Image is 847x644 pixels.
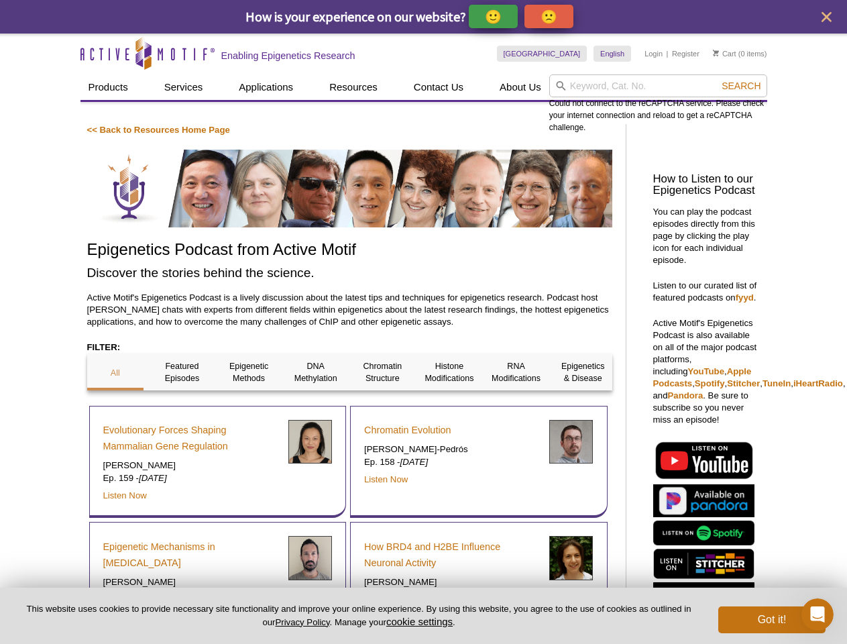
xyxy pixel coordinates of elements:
p: Epigenetic Methods [221,360,278,384]
em: [DATE] [400,457,429,467]
a: Pandora [668,390,703,400]
p: Ep. 158 - [364,456,539,468]
img: Listen on Stitcher [653,549,754,579]
a: fyyd [736,292,754,303]
div: Could not connect to the reCAPTCHA service. Please check your internet connection and reload to g... [549,74,767,133]
img: Listen on YouTube [653,439,754,481]
h2: Enabling Epigenetics Research [221,50,355,62]
img: Listen on Pandora [653,484,754,517]
button: cookie settings [386,616,453,627]
a: Evolutionary Forces Shaping Mammalian Gene Regulation [103,422,278,454]
a: Register [672,49,699,58]
strong: FILTER: [87,342,121,352]
p: Active Motif's Epigenetics Podcast is a lively discussion about the latest tips and techniques fo... [87,292,612,328]
p: Ep. 159 - [103,472,278,484]
a: << Back to Resources Home Page [87,125,230,135]
img: Luca Magnani headshot [288,536,332,580]
p: [PERSON_NAME]-Pedrós [364,443,539,455]
img: Listen on Spotify [653,521,754,545]
a: Spotify [695,378,725,388]
img: Emily Wong headshot [288,420,332,464]
iframe: Intercom live chat [801,598,834,631]
a: Listen Now [364,474,408,484]
p: [PERSON_NAME] [103,460,278,472]
a: Login [644,49,663,58]
a: Stitcher [727,378,760,388]
p: Active Motif's Epigenetics Podcast is also available on all of the major podcast platforms, inclu... [653,317,760,426]
p: RNA Modifications [488,360,545,384]
img: Erica Korb headshot [549,536,593,580]
a: About Us [492,74,549,100]
span: Search [722,80,760,91]
button: Search [718,80,765,92]
img: Listen on iHeartRadio [653,582,754,611]
a: Privacy Policy [275,617,329,627]
p: Featured Episodes [154,360,211,384]
a: Chromatin Evolution [364,422,451,438]
li: (0 items) [713,46,767,62]
a: Apple Podcasts [653,366,752,388]
em: [DATE] [139,473,167,483]
p: [PERSON_NAME] [103,576,278,588]
a: English [594,46,631,62]
a: TuneIn [763,378,791,388]
span: How is your experience on our website? [245,8,466,25]
button: Got it! [718,606,826,633]
p: DNA Methylation [287,360,344,384]
li: | [667,46,669,62]
h3: How to Listen to our Epigenetics Podcast [653,174,760,197]
p: Epigenetics & Disease [555,360,612,384]
a: Contact Us [406,74,471,100]
a: Listen Now [103,490,147,500]
input: Keyword, Cat. No. [549,74,767,97]
p: You can play the podcast episodes directly from this page by clicking the play icon for each indi... [653,206,760,266]
img: Discover the stories behind the science. [87,150,612,227]
p: 🙂 [485,8,502,25]
a: Services [156,74,211,100]
p: Chromatin Structure [354,360,411,384]
a: Resources [321,74,386,100]
p: [PERSON_NAME] [364,576,539,588]
p: 🙁 [541,8,557,25]
img: Arnau Sebe Pedros headshot [549,420,593,464]
p: Listen to our curated list of featured podcasts on . [653,280,760,304]
p: Histone Modifications [421,360,478,384]
p: All [87,367,144,379]
img: Your Cart [713,50,719,56]
a: Epigenetic Mechanisms in [MEDICAL_DATA] [103,539,278,571]
a: Products [80,74,136,100]
a: How BRD4 and H2BE Influence Neuronal Activity [364,539,539,571]
a: Applications [231,74,301,100]
h2: Discover the stories behind the science. [87,264,612,282]
button: close [818,9,835,25]
a: iHeartRadio [793,378,843,388]
a: YouTube [688,366,724,376]
p: This website uses cookies to provide necessary site functionality and improve your online experie... [21,603,696,629]
a: Cart [713,49,736,58]
h1: Epigenetics Podcast from Active Motif [87,241,612,260]
a: [GEOGRAPHIC_DATA] [497,46,587,62]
